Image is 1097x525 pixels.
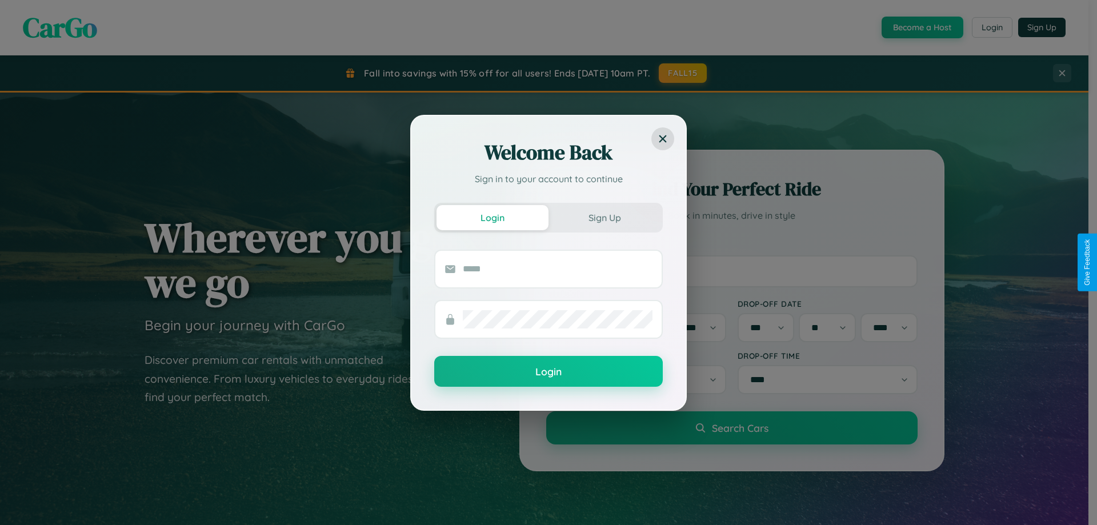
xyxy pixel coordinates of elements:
div: Give Feedback [1083,239,1091,286]
button: Login [434,356,663,387]
button: Login [437,205,548,230]
p: Sign in to your account to continue [434,172,663,186]
button: Sign Up [548,205,660,230]
h2: Welcome Back [434,139,663,166]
